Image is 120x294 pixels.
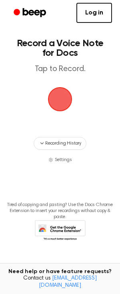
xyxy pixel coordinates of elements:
[6,202,114,220] p: Tired of copying and pasting? Use the Docs Chrome Extension to insert your recordings without cop...
[14,64,106,74] p: Tap to Record.
[8,5,53,21] a: Beep
[55,156,72,163] span: Settings
[45,140,81,147] span: Recording History
[48,87,72,111] img: Beep Logo
[48,156,72,163] button: Settings
[34,137,86,150] button: Recording History
[39,276,97,288] a: [EMAIL_ADDRESS][DOMAIN_NAME]
[5,275,115,289] span: Contact us
[76,3,112,23] a: Log in
[14,39,106,58] h1: Record a Voice Note for Docs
